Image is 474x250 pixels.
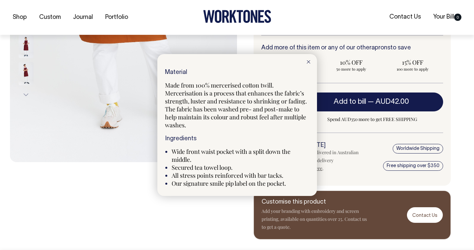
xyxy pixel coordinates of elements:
span: Made from 100% mercerised cotton twill. Mercerisation is a process that enhances the fabric’s str... [165,81,307,129]
span: 0 [454,14,461,21]
a: Shop [10,12,30,23]
a: Your Bill0 [431,12,464,23]
a: Journal [70,12,96,23]
span: Secured tea towel loop. [172,163,233,171]
span: Our signature smile pip label on the pocket. [172,179,286,187]
a: Contact Us [387,12,424,23]
span: Ingredients [165,136,197,142]
span: Wide front waist pocket with a split down the middle. [172,148,290,163]
span: Material [165,70,187,75]
span: All stress points reinforced with bar tacks. [172,171,283,179]
a: Portfolio [103,12,131,23]
a: Custom [37,12,63,23]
